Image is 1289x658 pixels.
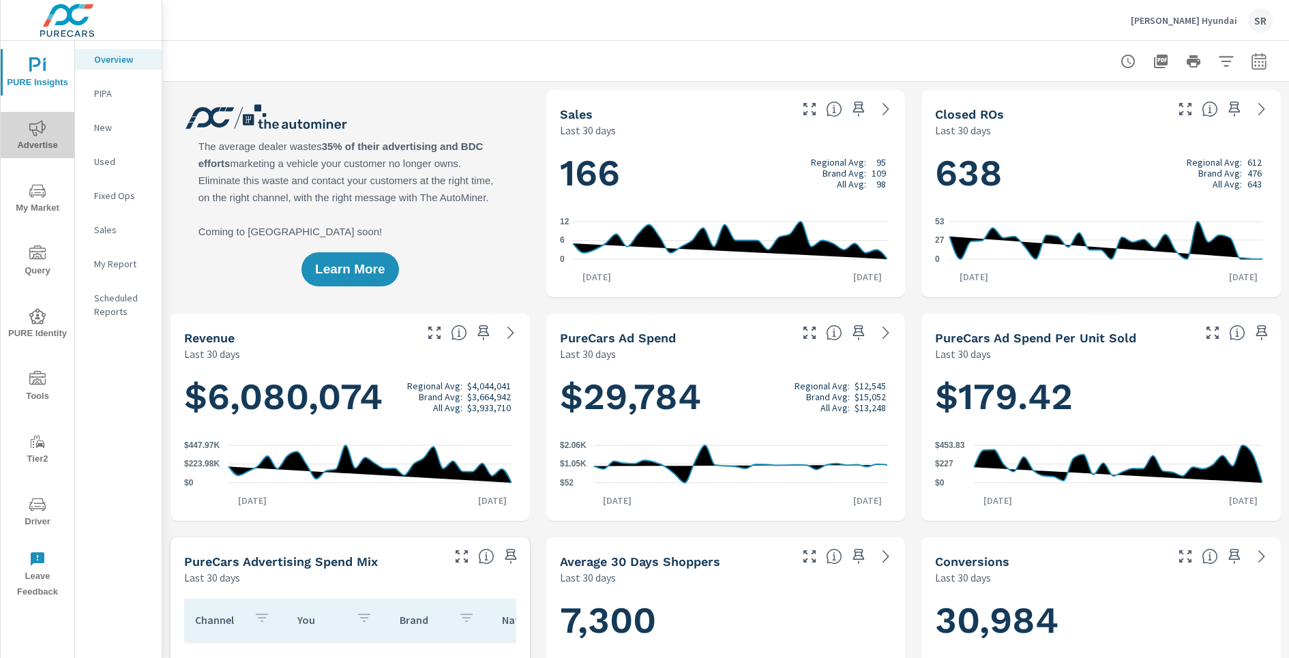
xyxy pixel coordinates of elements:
span: PURE Identity [5,308,70,342]
p: Brand Avg: [419,391,462,402]
text: $227 [935,460,953,469]
p: Last 30 days [935,569,991,586]
a: See more details in report [1251,545,1273,567]
h5: PureCars Advertising Spend Mix [184,554,378,569]
p: Last 30 days [560,122,616,138]
h5: Sales [560,107,593,121]
button: Make Fullscreen [799,545,820,567]
div: My Report [75,254,162,274]
p: 98 [876,179,886,190]
text: $1.05K [560,460,587,469]
p: Regional Avg: [795,380,850,391]
h1: $179.42 [935,374,1267,420]
span: Save this to your personalized report [1251,322,1273,344]
p: Fixed Ops [94,189,151,203]
h5: Conversions [935,554,1009,569]
h5: Revenue [184,331,235,345]
button: Make Fullscreen [1174,98,1196,120]
p: Brand Avg: [1198,168,1242,179]
button: Select Date Range [1245,48,1273,75]
span: Number of Repair Orders Closed by the selected dealership group over the selected time range. [So... [1202,101,1218,117]
p: New [94,121,151,134]
text: $52 [560,478,574,488]
p: Last 30 days [184,569,240,586]
span: Save this to your personalized report [1224,98,1245,120]
text: $2.06K [560,440,587,450]
h1: $29,784 [560,374,892,420]
button: "Export Report to PDF" [1147,48,1174,75]
div: nav menu [1,41,74,605]
span: Advertise [5,120,70,153]
a: See more details in report [875,98,897,120]
button: Print Report [1180,48,1207,75]
p: 643 [1247,179,1262,190]
p: My Report [94,257,151,271]
text: $0 [184,478,194,488]
p: All Avg: [820,402,850,413]
text: 0 [560,254,565,264]
p: PIPA [94,87,151,100]
p: Brand Avg: [806,391,850,402]
h5: Closed ROs [935,107,1004,121]
text: $0 [935,478,945,488]
span: Save this to your personalized report [848,98,870,120]
p: [PERSON_NAME] Hyundai [1131,14,1237,27]
text: 0 [935,254,940,264]
p: [DATE] [593,494,641,507]
div: SR [1248,8,1273,33]
p: [DATE] [573,270,621,284]
p: 109 [872,168,886,179]
text: 6 [560,236,565,245]
p: Channel [195,613,243,627]
p: $13,248 [855,402,886,413]
span: Save this to your personalized report [473,322,494,344]
p: Overview [94,53,151,66]
button: Apply Filters [1213,48,1240,75]
text: 53 [935,217,945,226]
p: All Avg: [1213,179,1242,190]
a: See more details in report [1251,98,1273,120]
p: [DATE] [228,494,276,507]
p: Last 30 days [560,569,616,586]
span: Tier2 [5,434,70,467]
p: [DATE] [1219,494,1267,507]
p: 476 [1247,168,1262,179]
div: Scheduled Reports [75,288,162,322]
p: Last 30 days [184,346,240,362]
h1: 638 [935,150,1267,196]
p: Regional Avg: [407,380,462,391]
div: Used [75,151,162,172]
p: 95 [876,157,886,168]
p: Last 30 days [560,346,616,362]
a: See more details in report [875,545,897,567]
a: See more details in report [875,322,897,344]
button: Make Fullscreen [451,545,473,567]
span: Tools [5,371,70,404]
p: All Avg: [433,402,462,413]
div: New [75,117,162,138]
p: All Avg: [837,179,866,190]
p: Sales [94,223,151,237]
button: Make Fullscreen [1174,545,1196,567]
button: Make Fullscreen [424,322,445,344]
h5: Average 30 Days Shoppers [560,554,720,569]
span: A rolling 30 day total of daily Shoppers on the dealership website, averaged over the selected da... [826,548,842,565]
h1: $6,080,074 [184,374,516,420]
a: See more details in report [500,322,522,344]
p: $3,664,942 [467,391,511,402]
div: Sales [75,220,162,240]
button: Make Fullscreen [799,98,820,120]
h5: PureCars Ad Spend [560,331,676,345]
p: [DATE] [974,494,1022,507]
text: $223.98K [184,460,220,469]
p: Brand [400,613,447,627]
p: Last 30 days [935,122,991,138]
span: My Market [5,183,70,216]
p: $3,933,710 [467,402,511,413]
span: Average cost of advertising per each vehicle sold at the dealer over the selected date range. The... [1229,325,1245,341]
span: Total sales revenue over the selected date range. [Source: This data is sourced from the dealer’s... [451,325,467,341]
div: PIPA [75,83,162,104]
p: [DATE] [844,270,891,284]
h1: 30,984 [935,597,1267,644]
p: Used [94,155,151,168]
